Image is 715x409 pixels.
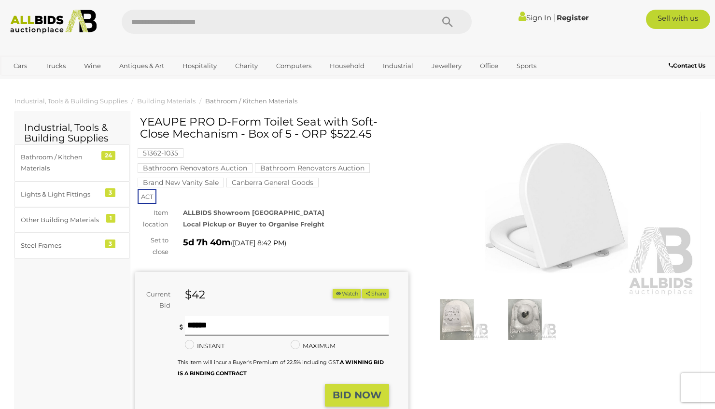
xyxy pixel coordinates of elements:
[270,58,318,74] a: Computers
[5,10,102,34] img: Allbids.com.au
[183,237,231,248] strong: 5d 7h 40m
[105,240,115,248] div: 3
[183,209,324,216] strong: ALLBIDS Showroom [GEOGRAPHIC_DATA]
[493,299,557,340] img: YEAUPE PRO D-Form Toilet Seat with Soft-Close Mechanism - Box of 5 - ORP $522.45
[226,178,319,187] mark: Canberra General Goods
[21,152,100,174] div: Bathroom / Kitchen Materials
[128,235,176,257] div: Set to close
[140,116,406,141] h1: YEAUPE PRO D-Form Toilet Seat with Soft-Close Mechanism - Box of 5 - ORP $522.45
[24,122,120,143] h2: Industrial, Tools & Building Supplies
[113,58,170,74] a: Antiques & Art
[291,340,336,352] label: MAXIMUM
[474,58,505,74] a: Office
[39,58,72,74] a: Trucks
[14,233,130,258] a: Steel Frames 3
[101,151,115,160] div: 24
[323,58,371,74] a: Household
[669,60,708,71] a: Contact Us
[138,148,183,158] mark: 51362-1035
[21,214,100,226] div: Other Building Materials
[557,13,589,22] a: Register
[14,207,130,233] a: Other Building Materials 1
[135,289,178,311] div: Current Bid
[255,164,370,172] a: Bathroom Renovators Auction
[137,97,196,105] a: Building Materials
[176,58,223,74] a: Hospitality
[185,340,224,352] label: INSTANT
[105,188,115,197] div: 3
[138,164,252,172] a: Bathroom Renovators Auction
[233,239,284,247] span: [DATE] 8:42 PM
[425,299,489,340] img: YEAUPE PRO D-Form Toilet Seat with Soft-Close Mechanism - Box of 5 - ORP $522.45
[138,178,224,187] mark: Brand New Vanity Sale
[138,189,156,204] span: ACT
[14,144,130,182] a: Bathroom / Kitchen Materials 24
[646,10,710,29] a: Sell with us
[7,58,33,74] a: Cars
[333,289,361,299] li: Watch this item
[138,149,183,157] a: 51362-1035
[205,97,297,105] a: Bathroom / Kitchen Materials
[333,289,361,299] button: Watch
[21,240,100,251] div: Steel Frames
[669,62,705,69] b: Contact Us
[178,359,384,377] small: This Item will incur a Buyer's Premium of 22.5% including GST.
[333,389,381,401] strong: BID NOW
[377,58,420,74] a: Industrial
[423,10,472,34] button: Search
[21,189,100,200] div: Lights & Light Fittings
[425,58,468,74] a: Jewellery
[423,121,696,296] img: YEAUPE PRO D-Form Toilet Seat with Soft-Close Mechanism - Box of 5 - ORP $522.45
[229,58,264,74] a: Charity
[78,58,107,74] a: Wine
[255,163,370,173] mark: Bathroom Renovators Auction
[553,12,555,23] span: |
[362,289,389,299] button: Share
[185,288,205,301] strong: $42
[128,207,176,230] div: Item location
[14,97,127,105] a: Industrial, Tools & Building Supplies
[14,182,130,207] a: Lights & Light Fittings 3
[519,13,551,22] a: Sign In
[231,239,286,247] span: ( )
[325,384,389,407] button: BID NOW
[183,220,324,228] strong: Local Pickup or Buyer to Organise Freight
[510,58,543,74] a: Sports
[7,74,88,90] a: [GEOGRAPHIC_DATA]
[226,179,319,186] a: Canberra General Goods
[138,179,224,186] a: Brand New Vanity Sale
[138,163,252,173] mark: Bathroom Renovators Auction
[106,214,115,223] div: 1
